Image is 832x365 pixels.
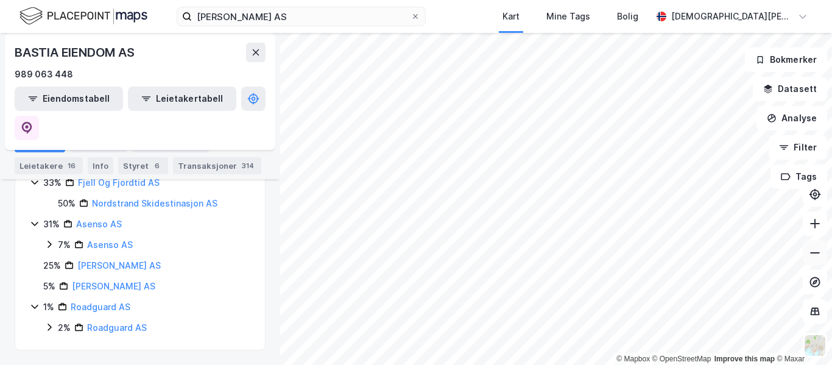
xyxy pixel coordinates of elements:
[756,106,827,130] button: Analyse
[43,300,54,314] div: 1%
[72,281,155,291] a: [PERSON_NAME] AS
[78,177,160,188] a: Fjell Og Fjordtid AS
[43,279,55,294] div: 5%
[58,238,71,252] div: 7%
[71,302,130,312] a: Roadguard AS
[616,355,650,363] a: Mapbox
[652,355,711,363] a: OpenStreetMap
[15,67,73,82] div: 989 063 448
[58,196,76,211] div: 50%
[65,160,78,172] div: 16
[769,135,827,160] button: Filter
[92,198,217,208] a: Nordstrand Skidestinasjon AS
[617,9,638,24] div: Bolig
[87,239,133,250] a: Asenso AS
[15,87,123,111] button: Eiendomstabell
[118,157,168,174] div: Styret
[43,217,60,232] div: 31%
[88,157,113,174] div: Info
[19,5,147,27] img: logo.f888ab2527a4732fd821a326f86c7f29.svg
[192,7,411,26] input: Søk på adresse, matrikkel, gårdeiere, leietakere eller personer
[76,219,122,229] a: Asenso AS
[128,87,236,111] button: Leietakertabell
[671,9,793,24] div: [DEMOGRAPHIC_DATA][PERSON_NAME]
[546,9,590,24] div: Mine Tags
[745,48,827,72] button: Bokmerker
[239,160,256,172] div: 314
[43,175,62,190] div: 33%
[502,9,520,24] div: Kart
[151,160,163,172] div: 6
[714,355,775,363] a: Improve this map
[753,77,827,101] button: Datasett
[15,43,137,62] div: BASTIA EIENDOM AS
[77,260,161,271] a: [PERSON_NAME] AS
[770,165,827,189] button: Tags
[87,322,147,333] a: Roadguard AS
[771,307,832,365] iframe: Chat Widget
[173,157,261,174] div: Transaksjoner
[58,321,71,335] div: 2%
[771,307,832,365] div: Kontrollprogram for chat
[15,157,83,174] div: Leietakere
[43,258,61,273] div: 25%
